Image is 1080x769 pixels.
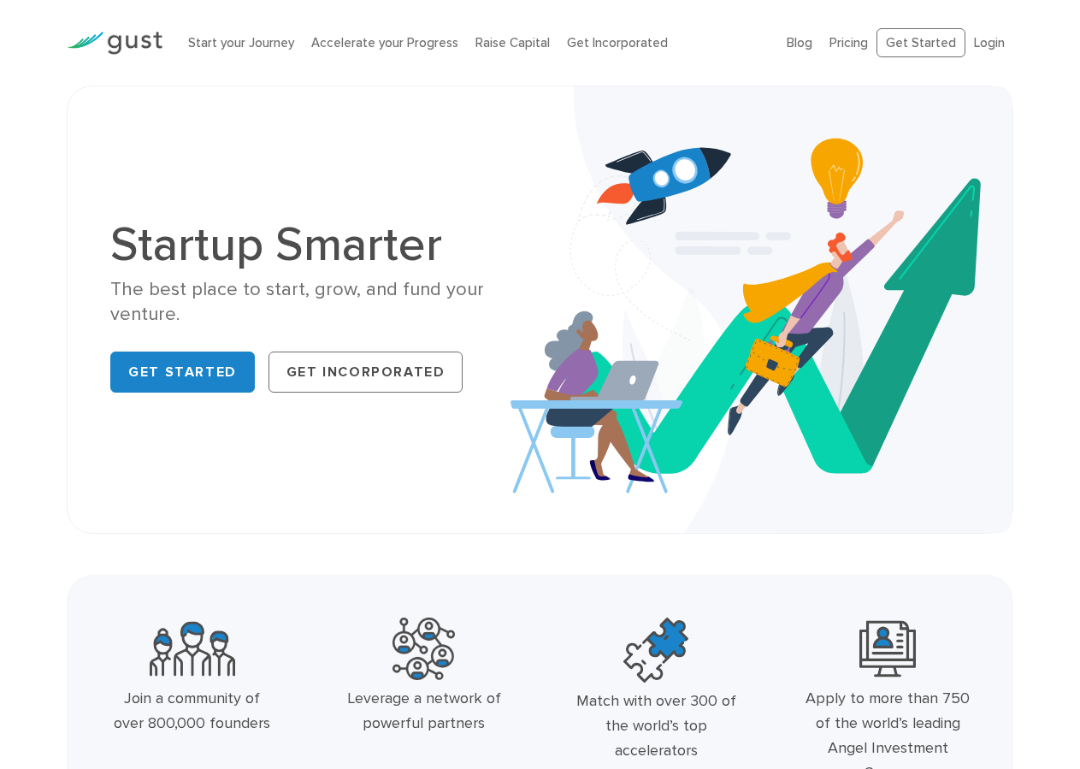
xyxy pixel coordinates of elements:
[341,687,506,736] div: Leverage a network of powerful partners
[392,618,455,680] img: Powerful Partners
[510,86,1012,533] img: Startup Smarter Hero
[475,35,550,50] a: Raise Capital
[109,687,274,736] div: Join a community of over 800,000 founders
[67,32,162,55] img: Gust Logo
[567,35,668,50] a: Get Incorporated
[623,618,688,683] img: Top Accelerators
[110,277,527,328] div: The best place to start, grow, and fund your venture.
[188,35,294,50] a: Start your Journey
[150,618,235,680] img: Community Founders
[859,618,916,680] img: Leading Angel Investment
[311,35,458,50] a: Accelerate your Progress
[974,35,1005,50] a: Login
[876,28,965,58] a: Get Started
[110,221,527,269] h1: Startup Smarter
[829,35,868,50] a: Pricing
[787,35,812,50] a: Blog
[269,352,463,393] a: Get Incorporated
[574,689,739,763] div: Match with over 300 of the world’s top accelerators
[110,352,255,393] a: Get Started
